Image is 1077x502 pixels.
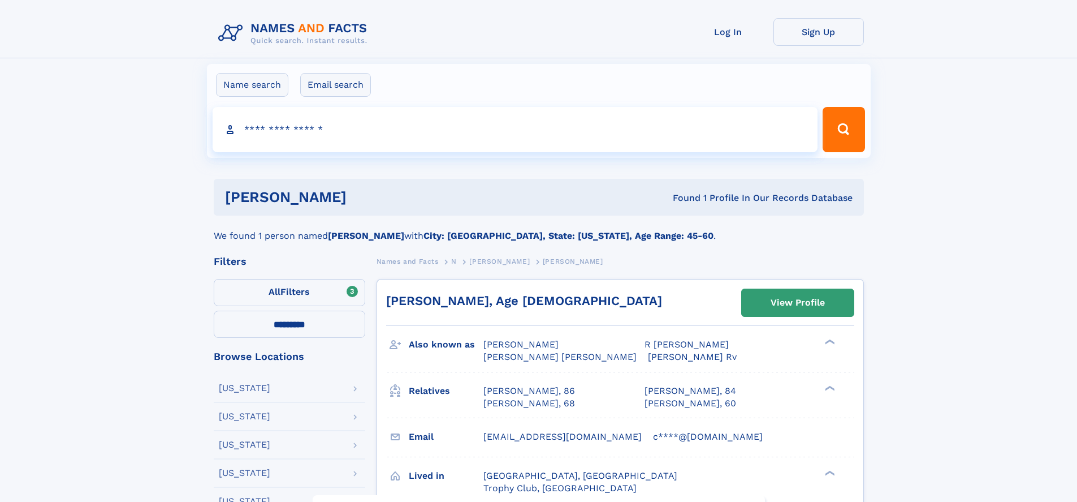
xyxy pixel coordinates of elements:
[219,412,270,421] div: [US_STATE]
[300,73,371,97] label: Email search
[822,384,836,392] div: ❯
[742,289,854,316] a: View Profile
[214,216,864,243] div: We found 1 person named with .
[483,397,575,410] a: [PERSON_NAME], 68
[645,397,736,410] a: [PERSON_NAME], 60
[219,440,270,449] div: [US_STATE]
[409,466,483,486] h3: Lived in
[409,335,483,354] h3: Also known as
[213,107,818,152] input: search input
[483,431,642,442] span: [EMAIL_ADDRESS][DOMAIN_NAME]
[469,254,530,268] a: [PERSON_NAME]
[645,385,736,397] a: [PERSON_NAME], 84
[216,73,288,97] label: Name search
[214,351,365,362] div: Browse Locations
[423,230,713,241] b: City: [GEOGRAPHIC_DATA], State: [US_STATE], Age Range: 45-60
[219,384,270,393] div: [US_STATE]
[483,385,575,397] a: [PERSON_NAME], 86
[214,279,365,306] label: Filters
[386,294,662,308] a: [PERSON_NAME], Age [DEMOGRAPHIC_DATA]
[409,427,483,447] h3: Email
[543,258,603,265] span: [PERSON_NAME]
[214,256,365,267] div: Filters
[328,230,404,241] b: [PERSON_NAME]
[225,190,510,204] h1: [PERSON_NAME]
[823,107,864,152] button: Search Button
[683,18,773,46] a: Log In
[509,192,853,204] div: Found 1 Profile In Our Records Database
[451,254,457,268] a: N
[469,258,530,265] span: [PERSON_NAME]
[214,18,377,49] img: Logo Names and Facts
[773,18,864,46] a: Sign Up
[219,469,270,478] div: [US_STATE]
[409,381,483,401] h3: Relatives
[483,339,559,350] span: [PERSON_NAME]
[822,469,836,477] div: ❯
[645,339,729,350] span: R [PERSON_NAME]
[377,254,439,268] a: Names and Facts
[269,286,280,297] span: All
[451,258,457,265] span: N
[483,470,677,481] span: [GEOGRAPHIC_DATA], [GEOGRAPHIC_DATA]
[771,290,825,316] div: View Profile
[483,351,637,362] span: [PERSON_NAME] [PERSON_NAME]
[822,338,836,346] div: ❯
[483,483,637,494] span: Trophy Club, [GEOGRAPHIC_DATA]
[648,351,737,362] span: [PERSON_NAME] Rv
